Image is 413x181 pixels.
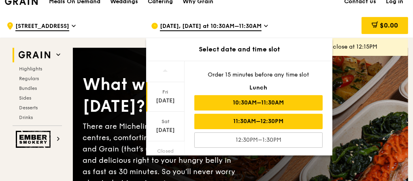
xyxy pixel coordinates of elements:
[194,114,323,129] div: 11:30AM–12:30PM
[147,118,183,125] div: Sat
[194,71,323,79] div: Order 15 minutes before any time slot
[19,85,37,91] span: Bundles
[19,76,39,81] span: Regulars
[160,22,262,31] span: [DATE], [DATE] at 10:30AM–11:30AM
[380,21,398,29] span: $0.00
[19,66,42,72] span: Highlights
[194,132,323,148] div: 12:30PM–1:30PM
[194,95,323,111] div: 10:30AM–11:30AM
[19,105,38,111] span: Desserts
[147,89,183,95] div: Fri
[15,22,69,31] span: [STREET_ADDRESS]
[19,95,31,101] span: Sides
[147,148,183,154] div: Closed
[147,126,183,134] div: [DATE]
[16,131,53,148] img: Ember Smokery web logo
[194,84,323,92] div: Lunch
[146,45,332,54] div: Select date and time slot
[19,115,33,120] span: Drinks
[296,43,402,51] div: Lunch orders close at 12:15PM
[16,48,53,62] img: Grain web logo
[83,74,241,117] div: What will you eat [DATE]?
[147,97,183,105] div: [DATE]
